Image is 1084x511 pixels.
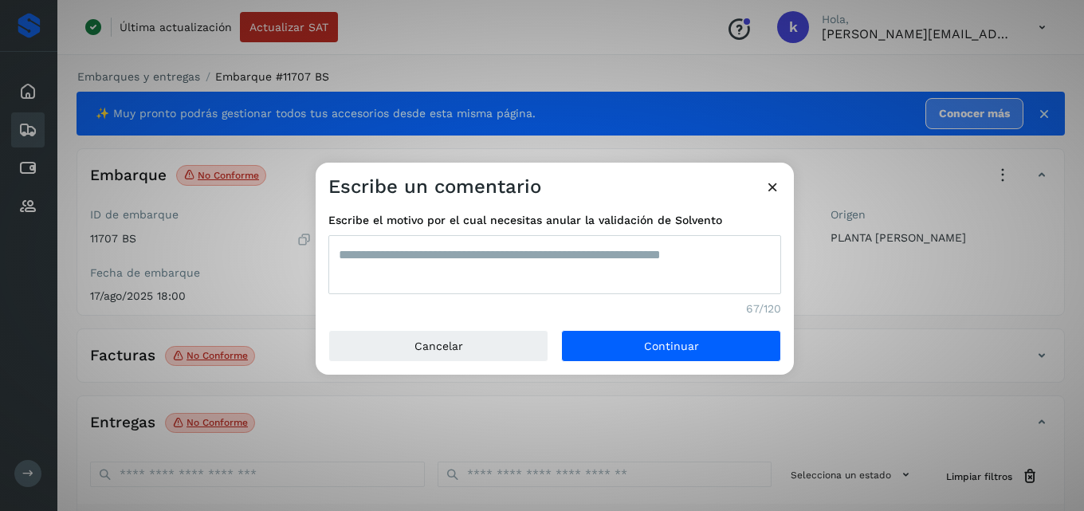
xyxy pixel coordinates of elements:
button: Cancelar [328,330,548,362]
span: Cancelar [414,340,463,352]
button: Continuar [561,330,781,362]
span: Escribe el motivo por el cual necesitas anular la validación de Solvento [328,212,781,229]
span: 67/120 [746,301,781,317]
span: Continuar [644,340,699,352]
h3: Escribe un comentario [328,175,541,199]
